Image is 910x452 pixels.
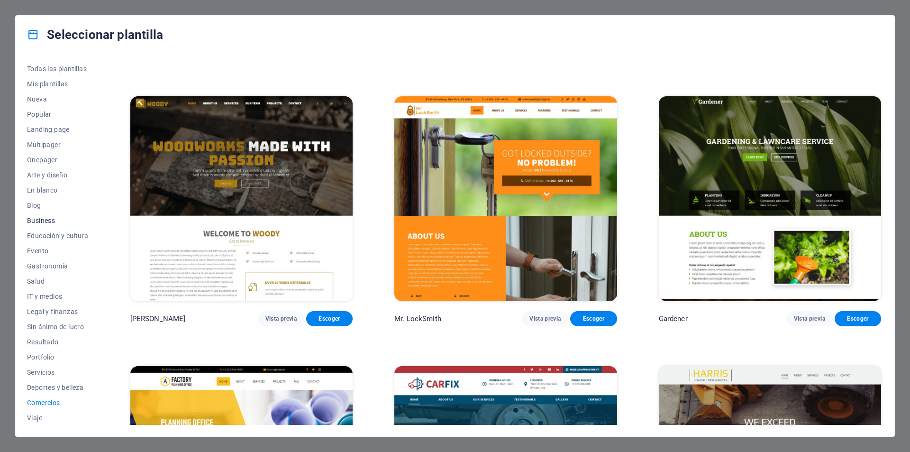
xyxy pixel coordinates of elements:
button: Educación y cultura [27,228,89,243]
button: Nueva [27,92,89,107]
button: Onepager [27,152,89,167]
span: Deportes y belleza [27,384,89,391]
button: Mis plantillas [27,76,89,92]
button: Todas las plantillas [27,61,89,76]
button: Legal y finanzas [27,304,89,319]
span: Escoger [842,315,874,323]
button: Salud [27,274,89,289]
span: Viaje [27,414,89,422]
span: Vista previa [794,315,825,323]
button: Vista previa [786,311,833,326]
h4: Seleccionar plantilla [27,27,163,42]
span: Servicios [27,369,89,376]
button: Landing page [27,122,89,137]
img: Gardener [659,96,881,302]
p: [PERSON_NAME] [130,314,186,323]
span: Blog [27,202,89,209]
span: Escoger [578,315,609,323]
span: Comercios [27,399,89,406]
button: Resultado [27,334,89,350]
button: Sin ánimo de lucro [27,319,89,334]
button: Viaje [27,410,89,425]
span: Arte y diseño [27,171,89,179]
button: En blanco [27,183,89,198]
span: Escoger [314,315,345,323]
span: Nueva [27,95,89,103]
span: Salud [27,277,89,285]
span: Business [27,217,89,224]
button: Escoger [835,311,881,326]
span: En blanco [27,186,89,194]
button: IT y medios [27,289,89,304]
button: Gastronomía [27,258,89,274]
button: Arte y diseño [27,167,89,183]
span: Evento [27,247,89,255]
button: Portfolio [27,350,89,365]
span: Resultado [27,338,89,346]
button: Evento [27,243,89,258]
button: Escoger [306,311,353,326]
button: Vista previa [258,311,304,326]
span: Landing page [27,126,89,133]
button: Popular [27,107,89,122]
button: Business [27,213,89,228]
img: Mr. LockSmith [394,96,617,302]
button: Multipager [27,137,89,152]
span: Gastronomía [27,262,89,270]
span: Portfolio [27,353,89,361]
span: Mis plantillas [27,80,89,88]
span: Onepager [27,156,89,164]
button: Blog [27,198,89,213]
span: Popular [27,111,89,118]
span: Vista previa [265,315,297,323]
span: Sin ánimo de lucro [27,323,89,331]
button: Vista previa [522,311,568,326]
button: Escoger [570,311,617,326]
span: Vista previa [529,315,561,323]
span: Educación y cultura [27,232,89,240]
p: Gardener [659,314,688,323]
span: Multipager [27,141,89,148]
button: Comercios [27,395,89,410]
span: IT y medios [27,293,89,300]
p: Mr. LockSmith [394,314,441,323]
img: Woody [130,96,353,302]
span: Legal y finanzas [27,308,89,315]
button: Servicios [27,365,89,380]
span: Todas las plantillas [27,65,89,73]
button: Deportes y belleza [27,380,89,395]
